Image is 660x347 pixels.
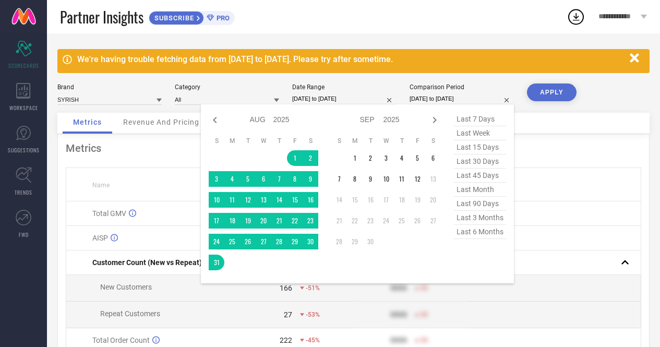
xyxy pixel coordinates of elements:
[394,192,410,208] td: Thu Sep 18 2025
[15,188,32,196] span: TRENDS
[378,150,394,166] td: Wed Sep 03 2025
[292,83,397,91] div: Date Range
[454,211,506,225] span: last 3 months
[287,192,303,208] td: Fri Aug 15 2025
[390,284,407,292] div: 9999
[256,213,271,229] td: Wed Aug 20 2025
[347,150,363,166] td: Mon Sep 01 2025
[209,234,224,249] td: Sun Aug 24 2025
[287,137,303,145] th: Friday
[224,234,240,249] td: Mon Aug 25 2025
[149,14,197,22] span: SUBSCRIBE
[256,171,271,187] td: Wed Aug 06 2025
[92,209,126,218] span: Total GMV
[306,311,320,318] span: -53%
[280,284,292,292] div: 166
[287,234,303,249] td: Fri Aug 29 2025
[100,283,152,291] span: New Customers
[394,213,410,229] td: Thu Sep 25 2025
[256,137,271,145] th: Wednesday
[9,104,38,112] span: WORKSPACE
[271,192,287,208] td: Thu Aug 14 2025
[347,171,363,187] td: Mon Sep 08 2025
[421,311,428,318] span: 50
[363,234,378,249] td: Tue Sep 30 2025
[347,213,363,229] td: Mon Sep 22 2025
[390,336,407,344] div: 9999
[284,310,292,319] div: 27
[410,150,425,166] td: Fri Sep 05 2025
[410,192,425,208] td: Fri Sep 19 2025
[454,126,506,140] span: last week
[240,213,256,229] td: Tue Aug 19 2025
[390,310,407,319] div: 9999
[363,150,378,166] td: Tue Sep 02 2025
[331,234,347,249] td: Sun Sep 28 2025
[331,171,347,187] td: Sun Sep 07 2025
[425,213,441,229] td: Sat Sep 27 2025
[240,234,256,249] td: Tue Aug 26 2025
[378,171,394,187] td: Wed Sep 10 2025
[454,197,506,211] span: last 90 days
[410,213,425,229] td: Fri Sep 26 2025
[271,213,287,229] td: Thu Aug 21 2025
[425,137,441,145] th: Saturday
[454,154,506,169] span: last 30 days
[303,171,318,187] td: Sat Aug 09 2025
[209,171,224,187] td: Sun Aug 03 2025
[209,255,224,270] td: Sun Aug 31 2025
[454,140,506,154] span: last 15 days
[209,137,224,145] th: Sunday
[224,137,240,145] th: Monday
[240,137,256,145] th: Tuesday
[410,93,514,104] input: Select comparison period
[394,171,410,187] td: Thu Sep 11 2025
[8,146,40,154] span: SUGGESTIONS
[347,192,363,208] td: Mon Sep 15 2025
[421,337,428,344] span: 50
[92,336,150,344] span: Total Order Count
[425,150,441,166] td: Sat Sep 06 2025
[92,258,202,267] span: Customer Count (New vs Repeat)
[410,83,514,91] div: Comparison Period
[149,8,235,25] a: SUBSCRIBEPRO
[454,112,506,126] span: last 7 days
[209,213,224,229] td: Sun Aug 17 2025
[425,192,441,208] td: Sat Sep 20 2025
[271,137,287,145] th: Thursday
[363,192,378,208] td: Tue Sep 16 2025
[527,83,577,101] button: APPLY
[306,284,320,292] span: -51%
[378,213,394,229] td: Wed Sep 24 2025
[303,234,318,249] td: Sat Aug 30 2025
[123,118,199,126] span: Revenue And Pricing
[256,234,271,249] td: Wed Aug 27 2025
[454,169,506,183] span: last 45 days
[271,171,287,187] td: Thu Aug 07 2025
[175,83,279,91] div: Category
[394,150,410,166] td: Thu Sep 04 2025
[60,6,143,28] span: Partner Insights
[378,137,394,145] th: Wednesday
[287,213,303,229] td: Fri Aug 22 2025
[209,114,221,126] div: Previous month
[331,137,347,145] th: Sunday
[271,234,287,249] td: Thu Aug 28 2025
[73,118,102,126] span: Metrics
[454,225,506,239] span: last 6 months
[214,14,230,22] span: PRO
[224,171,240,187] td: Mon Aug 04 2025
[57,83,162,91] div: Brand
[240,192,256,208] td: Tue Aug 12 2025
[394,137,410,145] th: Thursday
[410,171,425,187] td: Fri Sep 12 2025
[428,114,441,126] div: Next month
[66,142,641,154] div: Metrics
[347,234,363,249] td: Mon Sep 29 2025
[454,183,506,197] span: last month
[77,54,625,64] div: We're having trouble fetching data from [DATE] to [DATE]. Please try after sometime.
[256,192,271,208] td: Wed Aug 13 2025
[425,171,441,187] td: Sat Sep 13 2025
[100,309,160,318] span: Repeat Customers
[287,150,303,166] td: Fri Aug 01 2025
